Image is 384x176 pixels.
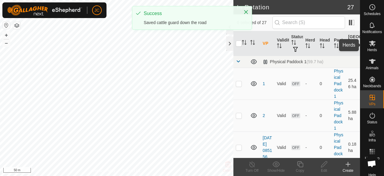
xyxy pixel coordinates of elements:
button: Map Layers [13,22,20,29]
div: Saved cattle guard down the road [144,20,237,26]
div: Create [336,168,360,173]
div: Copy [288,168,312,173]
span: (59.7 ha) [307,59,323,64]
span: OFF [291,113,300,118]
button: + [3,32,10,39]
th: Validity [274,31,289,56]
th: Pasture [331,31,346,56]
div: - [305,113,315,119]
span: JC [94,7,99,14]
p-sorticon: Activate to sort [250,41,255,46]
span: 0 selected of 27 [237,20,272,26]
a: 2 [263,113,265,118]
th: [GEOGRAPHIC_DATA] Area [346,31,360,56]
td: Valid [274,68,289,100]
div: Edit [312,168,336,173]
p-sorticon: Activate to sort [334,44,339,49]
td: Valid [274,100,289,131]
td: 0 [317,68,331,100]
p-sorticon: Activate to sort [320,44,325,49]
th: Status [289,31,303,56]
span: Herds [367,48,377,52]
a: Physical Paddock 1 [334,100,343,131]
a: 1 [263,81,265,86]
a: Physical Paddock 1 [334,69,343,99]
th: Head [317,31,331,56]
span: Schedules [364,12,380,16]
span: 27 [347,3,354,12]
a: Contact Us [122,168,140,174]
div: Physical Paddock 1 [263,59,323,64]
div: - [305,81,315,87]
div: Show/Hide [264,168,288,173]
div: Turn Off [240,168,264,173]
span: Animals [366,66,379,70]
td: 0 [317,100,331,131]
a: Privacy Policy [93,168,115,174]
p-sorticon: Activate to sort [348,47,353,52]
a: [DATE] 085156 [263,135,272,159]
span: Notifications [362,30,382,34]
h2: In Rotation [237,4,347,11]
button: Reset Map [3,22,10,29]
span: Neckbands [363,84,381,88]
span: Heatmap [365,156,379,160]
span: OFF [291,81,300,86]
p-sorticon: Activate to sort [305,44,310,49]
input: Search (S) [272,16,345,29]
td: 0.18 ha [346,131,360,163]
th: Herd [303,31,317,56]
p-sorticon: Activate to sort [277,44,282,49]
div: Success [144,10,237,17]
span: OFF [291,145,300,150]
p-sorticon: Activate to sort [291,41,296,46]
td: 25.46 ha [346,68,360,100]
td: Valid [274,131,289,163]
a: Physical Paddock 1 [334,132,343,162]
div: Open chat [364,156,380,172]
td: 0 [317,131,331,163]
button: Close [242,8,250,16]
button: – [3,39,10,47]
span: VPs [369,102,375,106]
p-sorticon: Activate to sort [242,41,247,46]
span: Status [367,120,377,124]
th: VP [260,31,274,56]
td: 5.88 ha [346,100,360,131]
span: Infra [368,138,376,142]
img: Gallagher Logo [7,5,82,16]
div: - [305,144,315,151]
